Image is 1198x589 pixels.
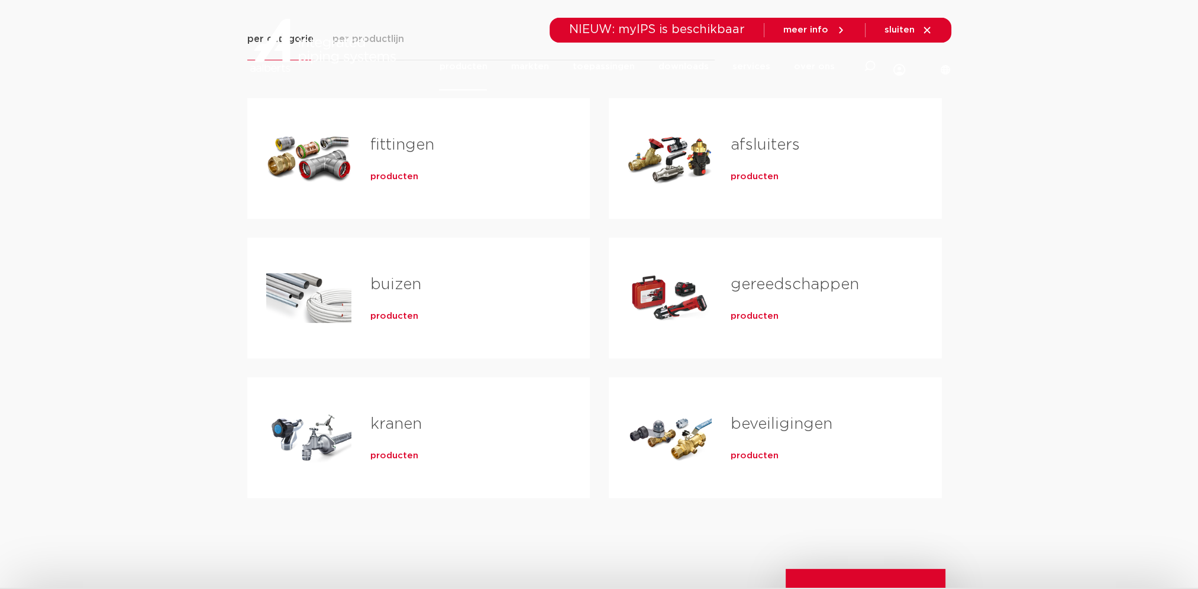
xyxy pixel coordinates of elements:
div: Tabs. Open items met enter of spatie, sluit af met escape en navigeer met de pijltoetsen. [247,31,951,517]
span: meer info [783,25,828,34]
a: producten [370,171,418,183]
a: producten [731,171,779,183]
a: sluiten [884,25,932,35]
a: markten [511,43,548,90]
a: producten [370,450,418,462]
a: producten [731,450,779,462]
a: fittingen [370,137,434,153]
a: toepassingen [572,43,634,90]
a: producten [731,310,779,322]
a: buizen [370,277,421,292]
a: kranen [370,416,422,432]
a: over ons [793,43,834,90]
a: gereedschappen [731,277,859,292]
a: meer info [783,25,846,35]
a: services [732,43,770,90]
a: producten [439,43,487,90]
a: producten [370,310,418,322]
span: sluiten [884,25,915,34]
a: afsluiters [731,137,800,153]
span: NIEUW: myIPS is beschikbaar [569,24,745,35]
a: downloads [658,43,708,90]
div: my IPS [893,39,905,94]
nav: Menu [439,43,834,90]
a: beveiligingen [731,416,832,432]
